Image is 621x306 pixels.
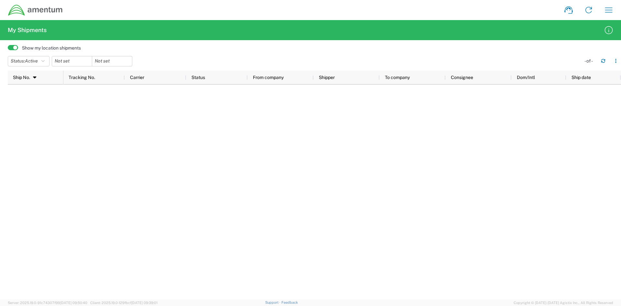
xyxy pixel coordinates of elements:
span: Consignee [451,75,473,80]
span: Shipper [319,75,335,80]
div: - of - [584,58,596,64]
span: Copyright © [DATE]-[DATE] Agistix Inc., All Rights Reserved [514,300,613,306]
label: Show my location shipments [22,45,81,51]
span: [DATE] 09:50:40 [60,301,87,305]
span: Carrier [130,75,144,80]
span: Status [191,75,205,80]
span: Dom/Intl [517,75,535,80]
span: To company [385,75,410,80]
h2: My Shipments [8,26,47,34]
span: Client: 2025.19.0-129fbcf [90,301,158,305]
span: [DATE] 09:39:01 [131,301,158,305]
span: Tracking No. [69,75,95,80]
span: Ship date [572,75,591,80]
input: Not set [52,56,92,66]
img: dyncorp [8,4,63,16]
span: Ship No. [13,75,30,80]
input: Not set [92,56,132,66]
span: Server: 2025.19.0-91c74307f99 [8,301,87,305]
span: Active [25,58,38,63]
span: From company [253,75,284,80]
button: Status:Active [8,56,49,66]
a: Feedback [281,300,298,304]
a: Support [265,300,281,304]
